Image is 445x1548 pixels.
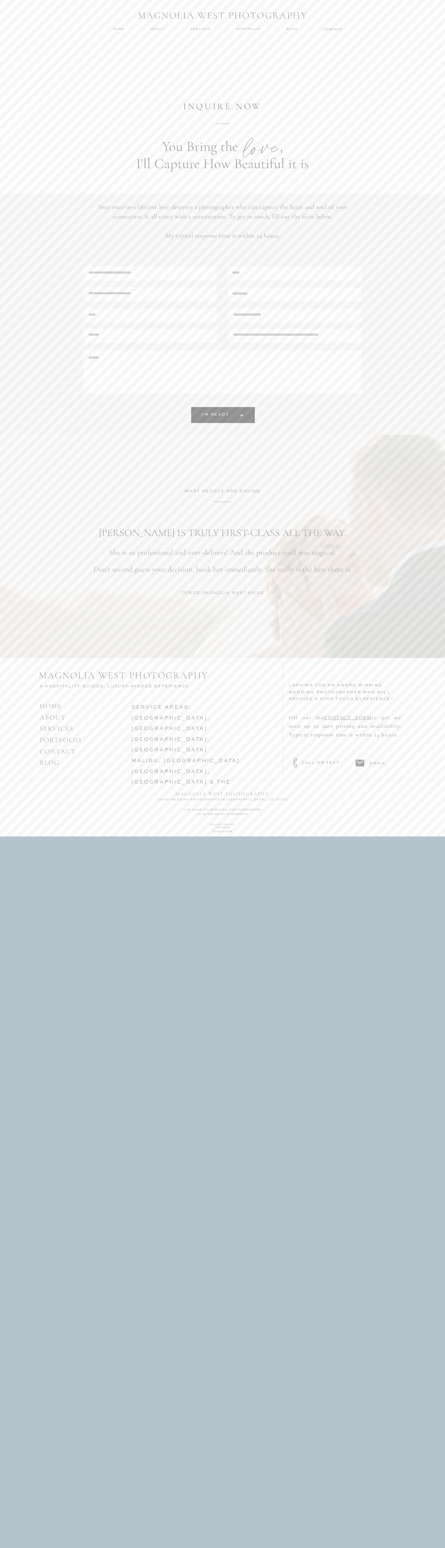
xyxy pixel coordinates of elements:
a: HOMEABOUT [40,702,66,721]
a: Portfolio [237,27,262,31]
p: Your once-in-a-lifetime love deserves a photographer who can capture the heart and soul of your c... [82,202,363,237]
a: services [191,27,212,31]
h2: inquire now [174,101,271,112]
a: PRIVACY POLICY [209,823,237,829]
h2: los angeles wedding photographers la wedding photography [147,808,298,815]
p: She is so professional and over-delivers! And the product itself was magical. Don’t second guess ... [80,548,365,573]
a: [GEOGRAPHIC_DATA], [GEOGRAPHIC_DATA] [131,716,210,732]
a: [GEOGRAPHIC_DATA], [GEOGRAPHIC_DATA] & the lowcountry [131,769,231,796]
a: [GEOGRAPHIC_DATA], [GEOGRAPHIC_DATA] [131,737,210,753]
a: call or text [302,760,351,765]
a: CONTACT [40,748,76,756]
a: Blog [286,27,299,31]
a: malibu, [GEOGRAPHIC_DATA] [131,758,240,763]
h3: A Hospitality-Guided, Luxury-Minded Experience [40,683,199,691]
nav: Fill out the to get my most up to date pricing and availability. Typical response time is within ... [289,713,402,763]
a: PORTFOLIO [40,736,82,744]
a: email [370,760,399,766]
a: TERMS & CONDITIONS [205,826,240,832]
h1: [PERSON_NAME] is truly first-class all the way.​​​​​​​ [67,526,379,539]
p: You Bring the , I'll Capture How Beautiful it is [66,138,379,177]
a: contact [323,27,342,31]
a: los angeles wedding photographersla wedding photography [147,808,298,815]
p: CERISE, [170,590,276,600]
a: luxury wedding photographer in [GEOGRAPHIC_DATA], [US_STATE]. . . [147,798,298,808]
a: magnolia west photography [175,790,271,795]
a: I'm ready [201,412,238,419]
a: SERVICES [40,725,74,733]
a: CONTACT FORM [324,714,372,720]
p: love [242,124,284,164]
a: DESTINATIONS WORLDWIDE [131,801,231,806]
a: BLOG [40,759,59,767]
a: home [113,27,125,31]
h2: luxury wedding photographer in [GEOGRAPHIC_DATA], [US_STATE] . . . [147,798,298,808]
h3: looking for an award winning WEDDING photographer who will provide a HIGH TOUCH experience? [289,682,407,710]
p: WHAT PEOPLE ARE SAYING [175,488,271,498]
h1: MAGNOLIA WEST PHOTOGRAPHY [134,10,312,22]
i: MAGNOLIA WEST BRIDE [202,591,264,595]
h2: MAGNOLIA WEST PHOTOGRAPHY [39,670,217,682]
a: about [150,27,166,31]
h3: service areas: [131,702,267,769]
